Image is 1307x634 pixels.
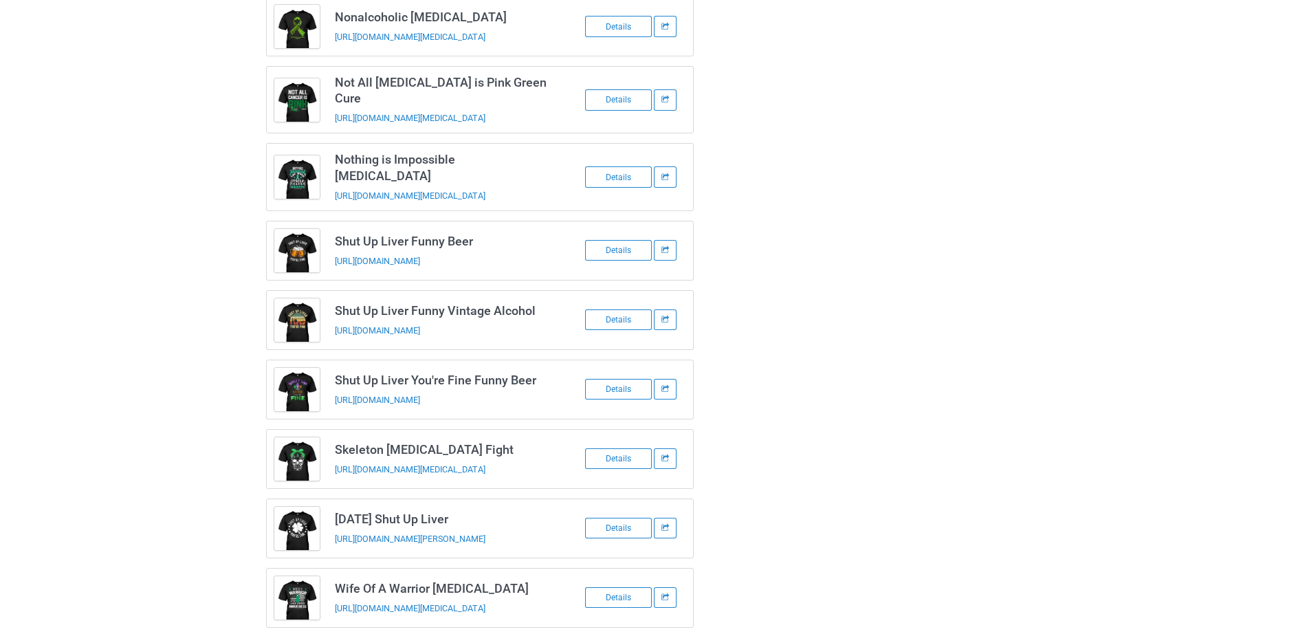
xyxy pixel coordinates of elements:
[335,395,420,405] a: [URL][DOMAIN_NAME]
[335,534,485,544] a: [URL][DOMAIN_NAME][PERSON_NAME]
[585,379,652,400] div: Details
[585,21,654,32] a: Details
[335,580,552,596] h3: Wife Of A Warrior [MEDICAL_DATA]
[335,325,420,336] a: [URL][DOMAIN_NAME]
[585,89,652,111] div: Details
[585,518,652,539] div: Details
[335,603,485,613] a: [URL][DOMAIN_NAME][MEDICAL_DATA]
[335,113,485,123] a: [URL][DOMAIN_NAME][MEDICAL_DATA]
[585,587,652,609] div: Details
[335,303,552,318] h3: Shut Up Liver Funny Vintage Alcohol
[335,441,552,457] h3: Skeleton [MEDICAL_DATA] Fight
[335,233,552,249] h3: Shut Up Liver Funny Beer
[335,372,552,388] h3: Shut Up Liver You're Fine Funny Beer
[335,32,485,42] a: [URL][DOMAIN_NAME][MEDICAL_DATA]
[585,171,654,182] a: Details
[585,244,654,255] a: Details
[335,74,552,106] h3: Not All [MEDICAL_DATA] is Pink Green Cure
[585,448,652,470] div: Details
[335,151,552,183] h3: Nothing is Impossible [MEDICAL_DATA]
[585,314,654,325] a: Details
[335,511,552,527] h3: [DATE] Shut Up Liver
[585,94,654,105] a: Details
[585,591,654,602] a: Details
[335,190,485,201] a: [URL][DOMAIN_NAME][MEDICAL_DATA]
[585,383,654,394] a: Details
[585,16,652,37] div: Details
[335,9,552,25] h3: Nonalcoholic [MEDICAL_DATA]
[335,464,485,474] a: [URL][DOMAIN_NAME][MEDICAL_DATA]
[585,166,652,188] div: Details
[585,522,654,533] a: Details
[335,256,420,266] a: [URL][DOMAIN_NAME]
[585,240,652,261] div: Details
[585,452,654,463] a: Details
[585,309,652,331] div: Details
